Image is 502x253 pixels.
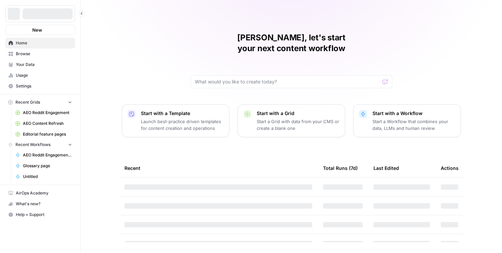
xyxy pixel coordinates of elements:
a: Glossary page [12,160,75,171]
button: New [5,25,75,35]
div: Recent [124,159,312,177]
span: Glossary page [23,163,72,169]
p: Start with a Template [141,110,224,117]
button: Recent Workflows [5,140,75,150]
p: Start with a Workflow [372,110,455,117]
span: Settings [16,83,72,89]
p: Launch best-practice driven templates for content creation and operations [141,118,224,132]
span: AEO Reddit Engagement - Fork [23,152,72,158]
a: Your Data [5,59,75,70]
p: Start a Grid with data from your CMS or create a blank one [257,118,339,132]
button: Start with a TemplateLaunch best-practice driven templates for content creation and operations [122,104,229,137]
p: Start a Workflow that combines your data, LLMs and human review [372,118,455,132]
a: Editorial feature pages [12,129,75,140]
a: AEO Reddit Engagement - Fork [12,150,75,160]
a: Home [5,38,75,48]
a: Untitled [12,171,75,182]
span: New [32,27,42,33]
span: Home [16,40,72,46]
span: Help + Support [16,212,72,218]
span: Recent Grids [15,99,40,105]
span: Editorial feature pages [23,131,72,137]
span: Usage [16,72,72,78]
span: Your Data [16,62,72,68]
a: AirOps Academy [5,188,75,198]
div: Last Edited [373,159,399,177]
a: Usage [5,70,75,81]
span: AEO Content Refresh [23,120,72,126]
div: Total Runs (7d) [323,159,358,177]
a: AEO Reddit Engagement [12,107,75,118]
a: Settings [5,81,75,92]
h1: [PERSON_NAME], let's start your next content workflow [190,32,392,54]
p: Start with a Grid [257,110,339,117]
a: AEO Content Refresh [12,118,75,129]
input: What would you like to create today? [195,78,380,85]
div: Actions [441,159,459,177]
button: Start with a GridStart a Grid with data from your CMS or create a blank one [238,104,345,137]
span: Recent Workflows [15,142,50,148]
span: AEO Reddit Engagement [23,110,72,116]
a: Browse [5,48,75,59]
span: AirOps Academy [16,190,72,196]
button: Start with a WorkflowStart a Workflow that combines your data, LLMs and human review [353,104,461,137]
button: Help + Support [5,209,75,220]
span: Untitled [23,174,72,180]
span: Browse [16,51,72,57]
button: Recent Grids [5,97,75,107]
div: What's new? [6,199,75,209]
button: What's new? [5,198,75,209]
